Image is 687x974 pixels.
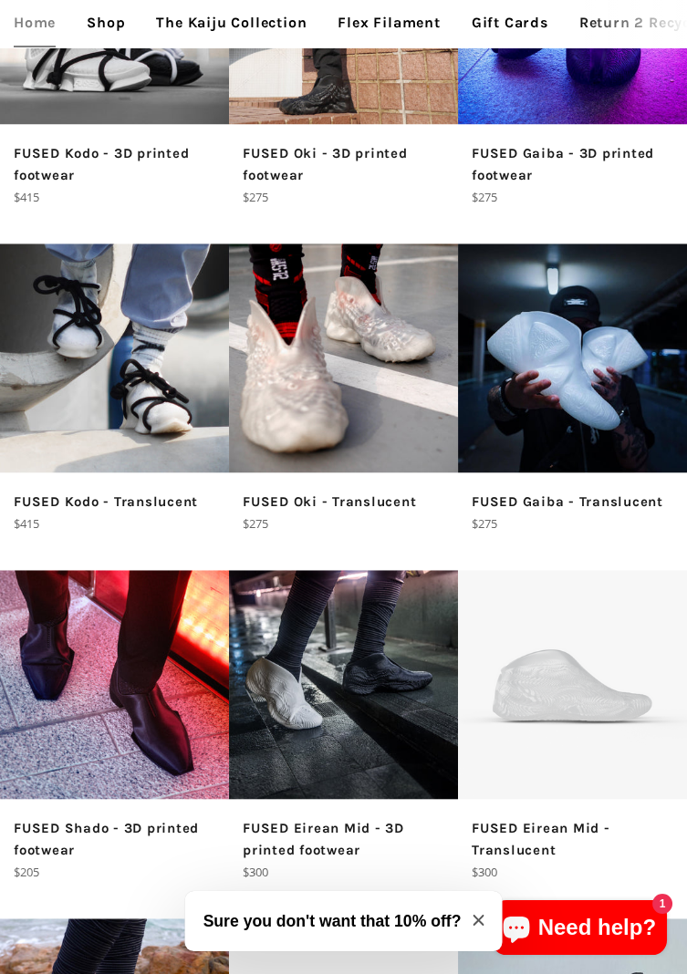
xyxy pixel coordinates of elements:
[14,514,215,534] p: $415
[229,243,458,472] img: [3D printed Shoes] - lightweight custom 3dprinted shoes sneakers sandals fused footwear
[472,817,673,861] p: FUSED Eirean Mid - Translucent
[472,142,673,186] p: FUSED Gaiba - 3D printed footwear
[458,570,687,882] a: [3D printed Shoes] - lightweight custom 3dprinted shoes sneakers sandals fused footwear
[472,514,673,534] p: $275
[243,188,444,207] p: $275
[486,900,672,959] inbox-online-store-chat: Shopify online store chat
[472,491,673,513] p: FUSED Gaiba - Translucent
[458,243,687,534] a: [3D printed Shoes] - lightweight custom 3dprinted shoes sneakers sandals fused footwear
[243,491,444,513] p: FUSED Oki - Translucent
[14,863,215,882] p: $205
[458,243,687,472] img: [3D printed Shoes] - lightweight custom 3dprinted shoes sneakers sandals fused footwear
[229,570,458,799] img: [3D printed Shoes] - lightweight custom 3dprinted shoes sneakers sandals fused footwear
[243,142,444,186] p: FUSED Oki - 3D printed footwear
[243,863,444,882] p: $300
[14,817,215,861] p: FUSED Shado - 3D printed footwear
[14,188,215,207] p: $415
[458,570,687,799] img: [3D printed Shoes] - lightweight custom 3dprinted shoes sneakers sandals fused footwear
[243,514,444,534] p: $275
[14,142,215,186] p: FUSED Kodo - 3D printed footwear
[243,817,444,861] p: FUSED Eirean Mid - 3D printed footwear
[229,570,458,882] a: [3D printed Shoes] - lightweight custom 3dprinted shoes sneakers sandals fused footwear
[229,243,458,534] a: [3D printed Shoes] - lightweight custom 3dprinted shoes sneakers sandals fused footwear
[14,491,215,513] p: FUSED Kodo - Translucent
[472,188,673,207] p: $275
[472,863,673,882] p: $300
